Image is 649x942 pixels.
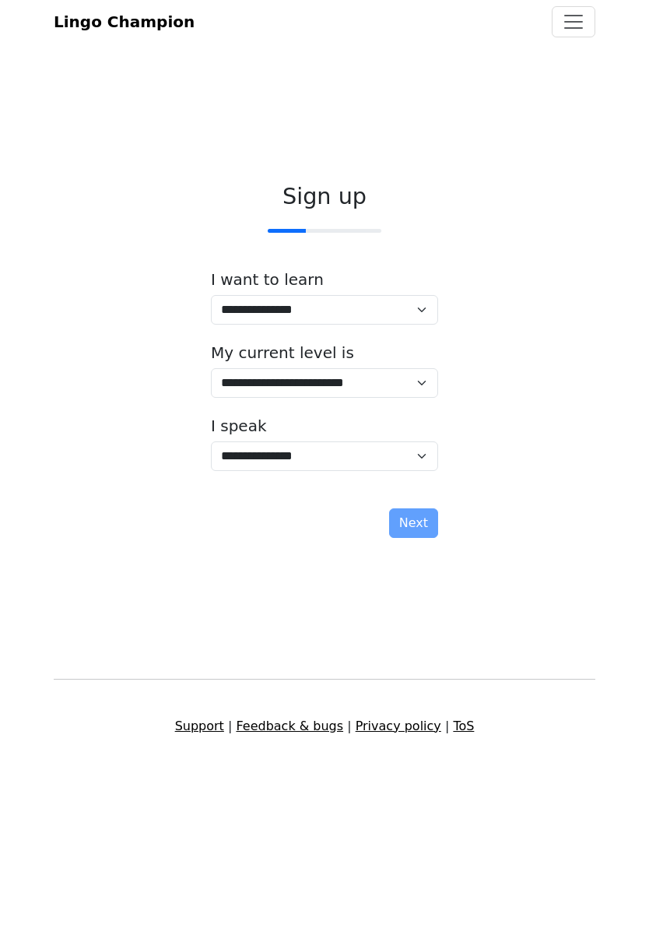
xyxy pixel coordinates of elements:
a: Lingo Champion [54,6,195,37]
a: ToS [453,719,474,733]
a: Privacy policy [356,719,441,733]
a: Support [175,719,224,733]
h2: Sign up [211,183,438,209]
a: Feedback & bugs [236,719,343,733]
label: My current level is [211,343,354,362]
label: I want to learn [211,270,324,289]
div: | | | [44,717,605,736]
button: Toggle navigation [552,6,595,37]
label: I speak [211,417,267,435]
span: Lingo Champion [54,12,195,31]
